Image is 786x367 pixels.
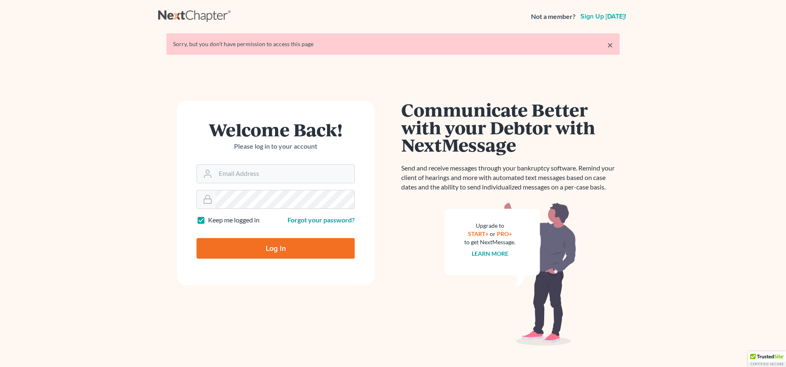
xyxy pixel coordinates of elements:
strong: Not a member? [531,12,575,21]
a: × [607,40,613,50]
a: Learn more [472,250,508,257]
a: Sign up [DATE]! [579,13,628,20]
input: Log In [196,238,355,259]
h1: Communicate Better with your Debtor with NextMessage [401,101,620,154]
img: nextmessage_bg-59042aed3d76b12b5cd301f8e5b87938c9018125f34e5fa2b7a6b67550977c72.svg [444,202,576,346]
p: Send and receive messages through your bankruptcy software. Remind your client of hearings and mo... [401,164,620,192]
label: Keep me logged in [208,215,260,225]
p: Please log in to your account [196,142,355,151]
div: TrustedSite Certified [748,351,786,367]
div: Sorry, but you don't have permission to access this page [173,40,613,48]
input: Email Address [215,165,354,183]
div: Upgrade to [464,222,515,230]
div: to get NextMessage. [464,238,515,246]
a: Forgot your password? [288,216,355,224]
a: PRO+ [497,230,512,237]
h1: Welcome Back! [196,121,355,138]
a: START+ [468,230,489,237]
span: or [490,230,496,237]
